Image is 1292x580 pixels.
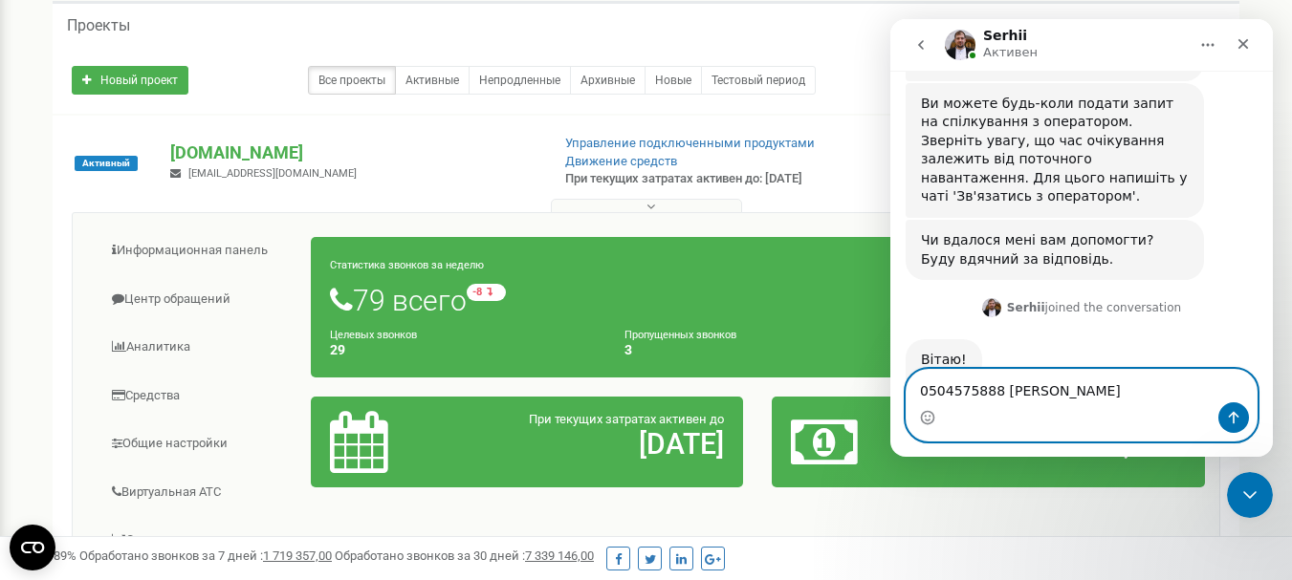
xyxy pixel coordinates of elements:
u: 7 339 146,00 [525,548,594,563]
a: Аналитика [87,324,312,371]
p: При текущих затратах активен до: [DATE] [565,170,831,188]
h2: [DATE] [471,428,724,460]
small: Статистика звонков за неделю [330,259,484,271]
span: Обработано звонков за 7 дней : [79,548,332,563]
span: При текущих затратах активен до [529,412,724,426]
u: 1 719 357,00 [263,548,332,563]
h5: Проекты [67,17,130,34]
a: Активные [395,66,470,95]
h1: 79 всего [330,284,1186,316]
h4: 3 [624,343,890,357]
small: Целевых звонков [330,329,417,341]
h4: 29 [330,343,596,357]
iframe: Intercom live chat [890,19,1273,457]
small: -8 [467,284,506,301]
a: Управление подключенными продуктами [565,136,815,150]
a: Непродленные [469,66,571,95]
small: Пропущенных звонков [624,329,736,341]
a: Виртуальная АТС [87,469,312,516]
iframe: Intercom live chat [1227,472,1273,518]
a: Тестовый период [701,66,816,95]
a: Сквозная аналитика [87,517,312,564]
a: Новый проект [72,66,188,95]
span: [EMAIL_ADDRESS][DOMAIN_NAME] [188,167,357,180]
a: Средства [87,373,312,419]
a: Центр обращений [87,276,312,323]
a: Все проекты [308,66,396,95]
a: Новые [645,66,702,95]
a: Информационная панель [87,227,312,274]
span: Активный [75,156,138,171]
a: Общие настройки [87,420,312,467]
p: [DOMAIN_NAME] [170,140,534,165]
a: Движение средств [565,154,677,168]
a: Архивные [570,66,646,95]
button: Open CMP widget [10,525,55,570]
span: Обработано звонков за 30 дней : [335,548,594,563]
